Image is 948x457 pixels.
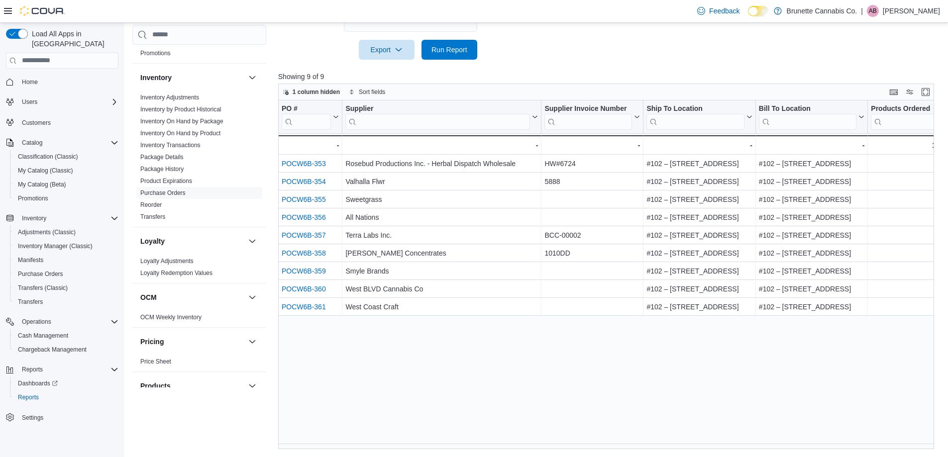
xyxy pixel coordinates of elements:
[14,192,118,204] span: Promotions
[646,104,744,114] div: Ship To Location
[140,49,171,57] span: Promotions
[14,268,118,280] span: Purchase Orders
[345,229,538,241] div: Terra Labs Inc.
[871,283,944,295] div: 5
[345,265,538,277] div: Smyle Brands
[871,158,944,170] div: 4
[431,45,467,55] span: Run Report
[18,212,50,224] button: Inventory
[871,104,936,114] div: Products Ordered
[140,381,171,391] h3: Products
[14,377,118,389] span: Dashboards
[246,291,258,303] button: OCM
[871,193,944,205] div: 5
[140,73,244,83] button: Inventory
[18,228,76,236] span: Adjustments (Classic)
[869,5,877,17] span: AB
[18,242,93,250] span: Inventory Manager (Classic)
[345,193,538,205] div: Sweetgrass
[278,72,941,82] p: Showing 9 of 9
[14,377,62,389] a: Dashboards
[18,181,66,188] span: My Catalog (Beta)
[140,141,201,149] span: Inventory Transactions
[920,86,932,98] button: Enter fullscreen
[871,229,944,241] div: 26
[2,136,122,150] button: Catalog
[140,257,194,265] span: Loyalty Adjustments
[544,247,640,259] div: 1010DD
[345,86,389,98] button: Sort fields
[132,91,266,227] div: Inventory
[10,225,122,239] button: Adjustments (Classic)
[22,366,43,373] span: Reports
[14,268,67,280] a: Purchase Orders
[18,96,41,108] button: Users
[10,239,122,253] button: Inventory Manager (Classic)
[18,316,118,328] span: Operations
[140,269,212,277] span: Loyalty Redemption Values
[709,6,739,16] span: Feedback
[293,88,340,96] span: 1 column hidden
[759,176,864,187] div: #102 – [STREET_ADDRESS]
[646,301,752,313] div: #102 – [STREET_ADDRESS]
[140,130,220,137] a: Inventory On Hand by Product
[345,158,538,170] div: Rosebud Productions Inc. - Herbal Dispatch Wholesale
[871,265,944,277] div: 4
[14,282,118,294] span: Transfers (Classic)
[140,106,221,113] a: Inventory by Product Historical
[646,104,744,130] div: Ship To Location
[282,285,326,293] a: POCW6B-360
[345,104,530,130] div: Supplier
[759,158,864,170] div: #102 – [STREET_ADDRESS]
[646,247,752,259] div: #102 – [STREET_ADDRESS]
[359,88,385,96] span: Sort fields
[14,296,118,308] span: Transfers
[759,193,864,205] div: #102 – [STREET_ADDRESS]
[867,5,879,17] div: Alayna Bosmans
[14,330,72,342] a: Cash Management
[14,226,80,238] a: Adjustments (Classic)
[18,167,73,175] span: My Catalog (Classic)
[365,40,409,60] span: Export
[748,16,748,17] span: Dark Mode
[140,73,172,83] h3: Inventory
[246,72,258,84] button: Inventory
[140,94,199,101] a: Inventory Adjustments
[10,295,122,309] button: Transfers
[20,6,65,16] img: Cova
[2,410,122,425] button: Settings
[759,265,864,277] div: #102 – [STREET_ADDRESS]
[345,283,538,295] div: West BLVD Cannabis Co
[140,292,244,302] button: OCM
[140,358,171,365] a: Price Sheet
[140,270,212,276] a: Loyalty Redemption Values
[14,330,118,342] span: Cash Management
[282,195,326,203] a: POCW6B-355
[18,316,55,328] button: Operations
[646,139,752,151] div: -
[2,115,122,129] button: Customers
[10,343,122,357] button: Chargeback Management
[140,381,244,391] button: Products
[140,154,184,161] a: Package Details
[10,178,122,191] button: My Catalog (Beta)
[18,364,118,375] span: Reports
[18,298,43,306] span: Transfers
[140,258,194,265] a: Loyalty Adjustments
[18,270,63,278] span: Purchase Orders
[140,153,184,161] span: Package Details
[22,139,42,147] span: Catalog
[544,104,632,114] div: Supplier Invoice Number
[282,178,326,185] a: POCW6B-354
[140,93,199,101] span: Inventory Adjustments
[544,229,640,241] div: BCC-00002
[759,211,864,223] div: #102 – [STREET_ADDRESS]
[646,193,752,205] div: #102 – [STREET_ADDRESS]
[14,240,118,252] span: Inventory Manager (Classic)
[22,414,43,422] span: Settings
[18,96,118,108] span: Users
[14,254,118,266] span: Manifests
[544,158,640,170] div: HW#6724
[544,104,632,130] div: Supplier Invoice Number
[14,226,118,238] span: Adjustments (Classic)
